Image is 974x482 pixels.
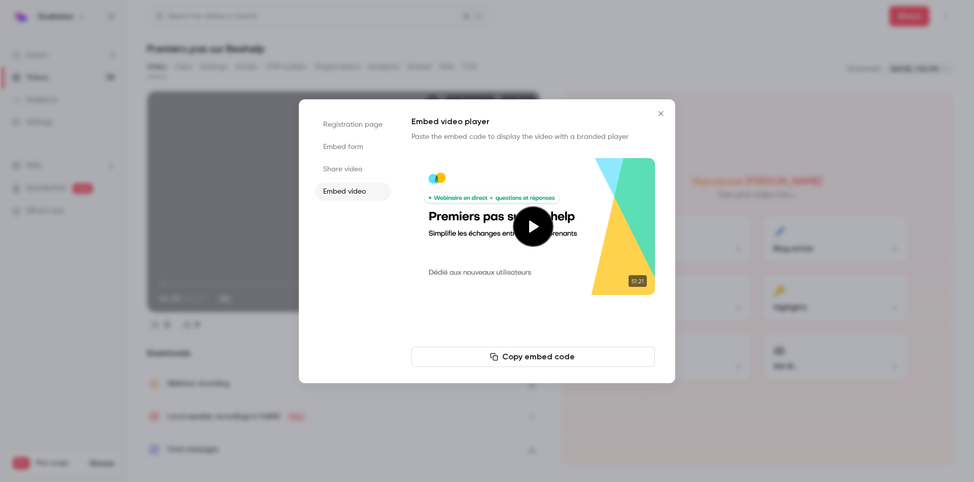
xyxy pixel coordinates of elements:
h1: Embed video player [411,116,655,128]
button: Play video [513,206,553,247]
li: Share video [315,160,391,178]
section: Cover [411,158,655,295]
li: Registration page [315,116,391,134]
li: Embed video [315,182,391,201]
button: Close [651,103,671,124]
li: Embed form [315,138,391,156]
time: 51:21 [629,275,647,287]
button: Copy embed code [411,347,655,367]
p: Paste the embed code to display the video with a branded player [411,132,655,142]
